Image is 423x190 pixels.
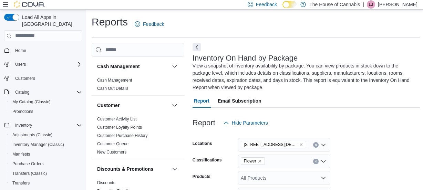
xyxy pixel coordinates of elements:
[15,89,29,95] span: Catalog
[97,86,128,91] a: Cash Out Details
[194,94,209,108] span: Report
[97,133,148,138] a: Customer Purchase History
[97,102,169,109] button: Customer
[193,62,416,91] div: View a snapshot of inventory availability by package. You can view products in stock down to the ...
[143,21,164,28] span: Feedback
[232,119,268,126] span: Hide Parameters
[12,46,82,55] span: Home
[241,141,306,148] span: 1 Church St, Unit 9 Keswick
[193,54,298,62] h3: Inventory On Hand by Package
[10,107,82,116] span: Promotions
[193,141,212,146] label: Locations
[282,1,297,8] input: Dark Mode
[97,125,142,130] a: Customer Loyalty Points
[244,141,298,148] span: [STREET_ADDRESS][DEMOGRAPHIC_DATA]
[12,180,30,186] span: Transfers
[12,46,29,55] a: Home
[12,161,44,167] span: Purchase Orders
[97,180,115,185] a: Discounts
[1,87,85,97] button: Catalog
[10,179,32,187] a: Transfers
[241,157,265,165] span: Flower
[12,99,51,105] span: My Catalog (Classic)
[282,8,283,9] span: Dark Mode
[7,140,85,149] button: Inventory Manager (Classic)
[19,14,82,28] span: Load All Apps in [GEOGRAPHIC_DATA]
[12,132,52,138] span: Adjustments (Classic)
[10,107,36,116] a: Promotions
[321,142,326,148] button: Open list of options
[171,62,179,71] button: Cash Management
[193,157,222,163] label: Classifications
[10,179,82,187] span: Transfers
[92,115,184,159] div: Customer
[321,159,326,164] button: Open list of options
[12,142,64,147] span: Inventory Manager (Classic)
[15,62,26,67] span: Users
[369,0,373,9] span: LJ
[10,131,82,139] span: Adjustments (Classic)
[244,158,256,165] span: Flower
[97,141,128,147] span: Customer Queue
[12,121,82,129] span: Inventory
[97,63,140,70] h3: Cash Management
[7,169,85,178] button: Transfers (Classic)
[193,119,215,127] h3: Report
[10,160,82,168] span: Purchase Orders
[97,117,137,122] a: Customer Activity List
[97,78,132,83] a: Cash Management
[363,0,364,9] p: |
[14,1,45,8] img: Cova
[97,116,137,122] span: Customer Activity List
[1,45,85,55] button: Home
[10,150,33,158] a: Manifests
[7,107,85,116] button: Promotions
[258,159,262,163] button: Remove Flower from selection in this group
[97,77,132,83] span: Cash Management
[309,0,360,9] p: The House of Cannabis
[7,149,85,159] button: Manifests
[15,123,32,128] span: Inventory
[97,149,126,155] span: New Customers
[92,76,184,95] div: Cash Management
[221,116,271,130] button: Hide Parameters
[97,102,120,109] h3: Customer
[10,98,53,106] a: My Catalog (Classic)
[12,171,47,176] span: Transfers (Classic)
[313,142,319,148] button: Clear input
[256,1,277,8] span: Feedback
[97,141,128,146] a: Customer Queue
[15,76,35,81] span: Customers
[321,175,326,181] button: Open list of options
[1,120,85,130] button: Inventory
[7,130,85,140] button: Adjustments (Classic)
[171,165,179,173] button: Discounts & Promotions
[299,142,303,147] button: Remove 1 Church St, Unit 9 Keswick from selection in this group
[7,159,85,169] button: Purchase Orders
[12,88,82,96] span: Catalog
[12,60,82,68] span: Users
[193,43,201,51] button: Next
[10,131,55,139] a: Adjustments (Classic)
[97,63,169,70] button: Cash Management
[92,15,128,29] h1: Reports
[10,169,50,178] a: Transfers (Classic)
[367,0,375,9] div: Liam Jefferson
[7,178,85,188] button: Transfers
[7,97,85,107] button: My Catalog (Classic)
[12,74,82,83] span: Customers
[313,159,319,164] button: Clear input
[97,166,169,172] button: Discounts & Promotions
[97,166,153,172] h3: Discounts & Promotions
[10,140,67,149] a: Inventory Manager (Classic)
[193,174,210,179] label: Products
[12,60,29,68] button: Users
[10,150,82,158] span: Manifests
[97,150,126,155] a: New Customers
[10,98,82,106] span: My Catalog (Classic)
[132,17,167,31] a: Feedback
